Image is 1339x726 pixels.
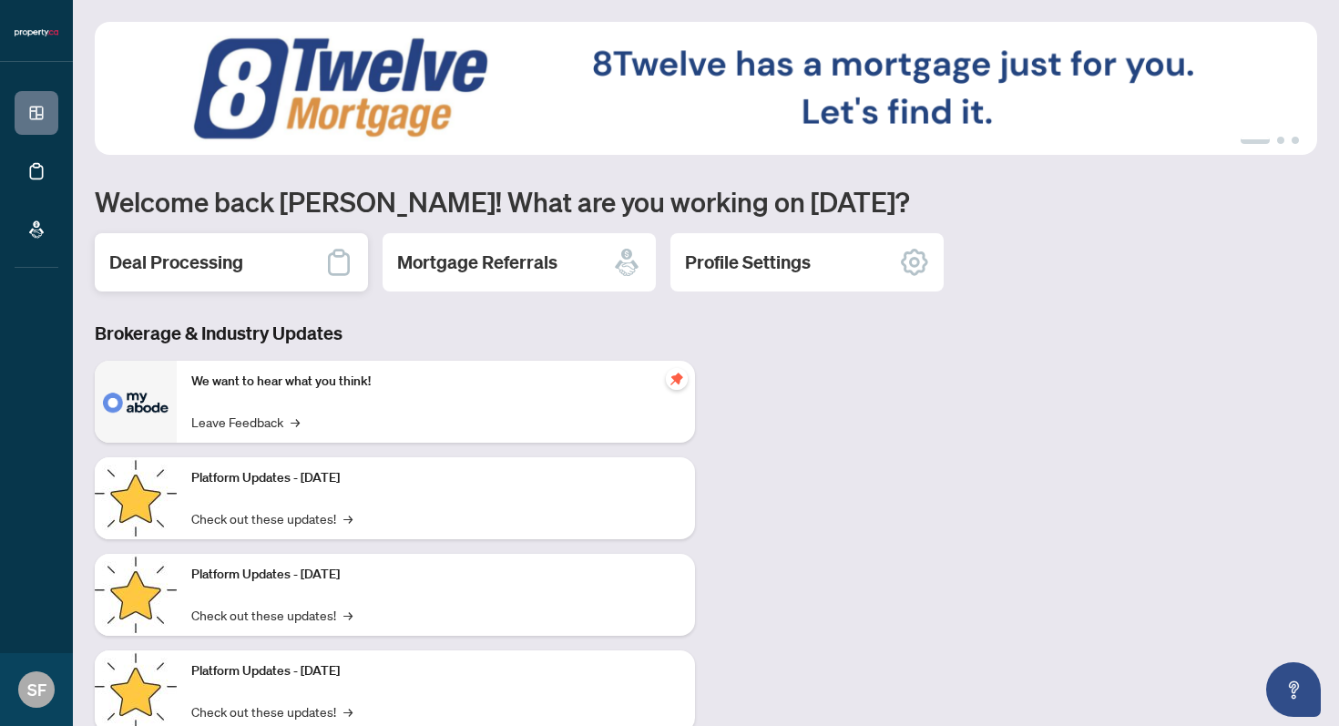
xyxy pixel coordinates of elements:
h2: Profile Settings [685,250,811,275]
a: Check out these updates!→ [191,508,353,528]
img: Platform Updates - July 21, 2025 [95,457,177,539]
span: → [343,701,353,721]
img: logo [15,27,58,38]
button: Open asap [1266,662,1321,717]
h2: Mortgage Referrals [397,250,557,275]
a: Check out these updates!→ [191,701,353,721]
p: Platform Updates - [DATE] [191,468,680,488]
p: Platform Updates - [DATE] [191,661,680,681]
a: Leave Feedback→ [191,412,300,432]
button: 3 [1292,137,1299,144]
span: → [343,508,353,528]
span: pushpin [666,368,688,390]
button: 1 [1241,137,1270,144]
h1: Welcome back [PERSON_NAME]! What are you working on [DATE]? [95,184,1317,219]
button: 2 [1277,137,1284,144]
span: → [343,605,353,625]
img: Platform Updates - July 8, 2025 [95,554,177,636]
img: We want to hear what you think! [95,361,177,443]
p: We want to hear what you think! [191,372,680,392]
h3: Brokerage & Industry Updates [95,321,695,346]
span: SF [27,677,46,702]
img: Slide 0 [95,22,1317,155]
p: Platform Updates - [DATE] [191,565,680,585]
a: Check out these updates!→ [191,605,353,625]
span: → [291,412,300,432]
h2: Deal Processing [109,250,243,275]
